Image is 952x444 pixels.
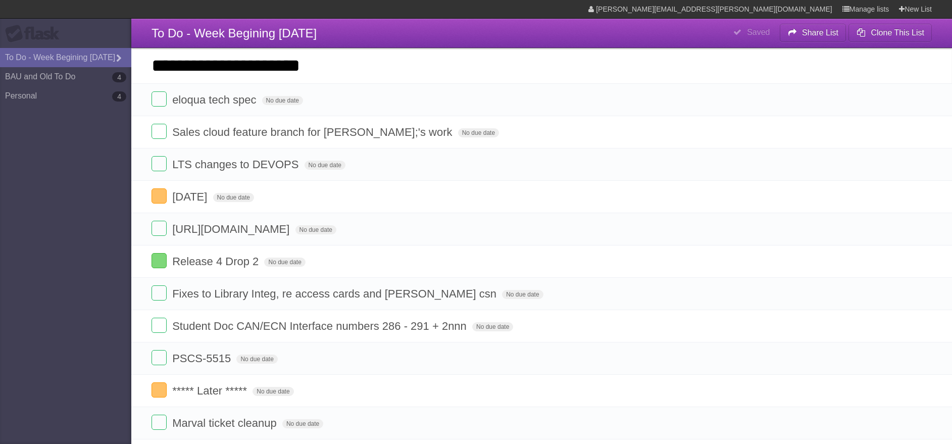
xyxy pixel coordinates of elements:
span: No due date [458,128,499,137]
label: Done [152,188,167,204]
label: Done [152,415,167,430]
label: Done [152,156,167,171]
span: To Do - Week Begining [DATE] [152,26,317,40]
span: No due date [305,161,345,170]
label: Done [152,382,167,398]
span: [DATE] [172,190,210,203]
span: No due date [253,387,293,396]
b: Clone This List [871,28,924,37]
div: Flask [5,25,66,43]
span: No due date [295,225,336,234]
label: Done [152,124,167,139]
span: PSCS-5515 [172,352,233,365]
label: Done [152,318,167,333]
span: Release 4 Drop 2 [172,255,261,268]
span: No due date [502,290,543,299]
span: Marval ticket cleanup [172,417,279,429]
label: Done [152,285,167,301]
span: No due date [213,193,254,202]
span: Sales cloud feature branch for [PERSON_NAME];'s work [172,126,455,138]
span: No due date [262,96,303,105]
label: Done [152,350,167,365]
label: Done [152,221,167,236]
label: Done [152,91,167,107]
span: [URL][DOMAIN_NAME] [172,223,292,235]
b: Share List [802,28,838,37]
span: LTS changes to DEVOPS [172,158,301,171]
label: Done [152,253,167,268]
span: No due date [472,322,513,331]
span: No due date [264,258,305,267]
b: Saved [747,28,770,36]
button: Share List [780,24,846,42]
span: Fixes to Library Integ, re access cards and [PERSON_NAME] csn [172,287,499,300]
span: eloqua tech spec [172,93,259,106]
b: 4 [112,91,126,102]
span: Student Doc CAN/ECN Interface numbers 286 - 291 + 2nnn [172,320,469,332]
span: No due date [236,355,277,364]
span: No due date [282,419,323,428]
b: 4 [112,72,126,82]
button: Clone This List [848,24,932,42]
